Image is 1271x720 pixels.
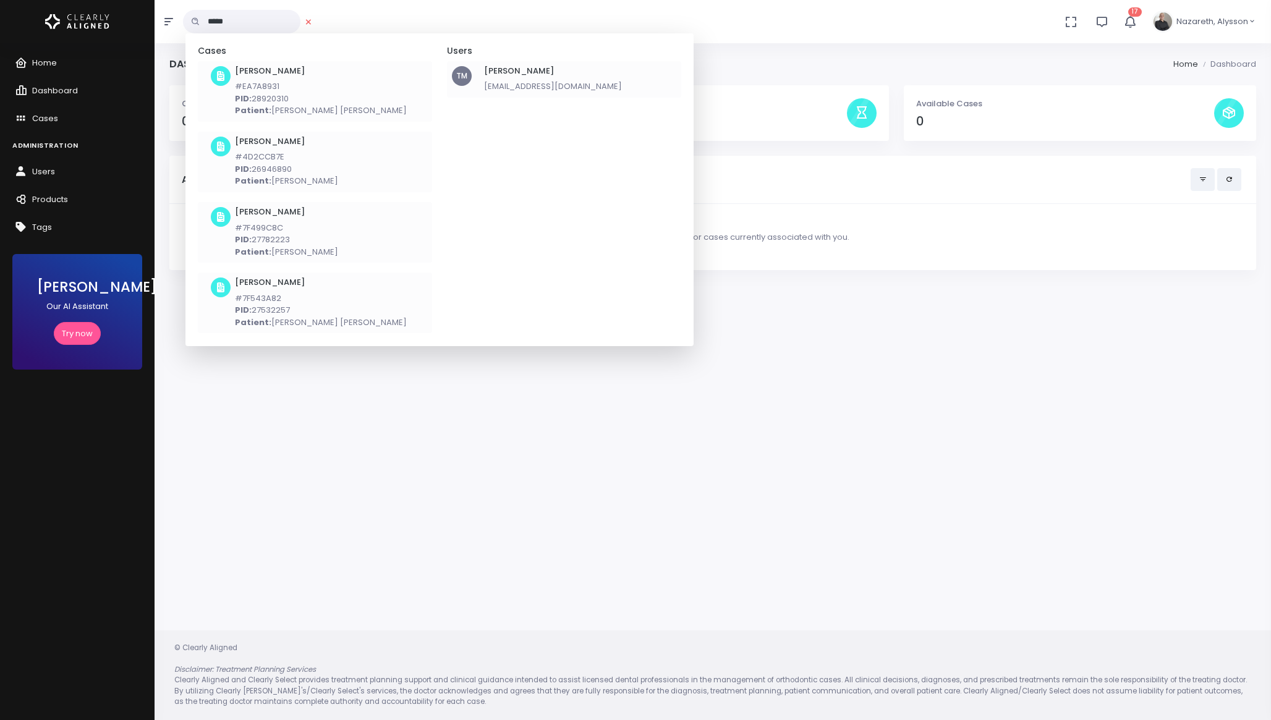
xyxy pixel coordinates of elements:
[235,292,407,305] p: #7F543A82
[235,304,252,316] b: PID:
[235,246,338,258] p: [PERSON_NAME]
[235,316,271,328] b: Patient:
[549,114,847,129] h4: 0
[235,246,271,258] b: Patient:
[174,664,316,674] em: Disclaimer: Treatment Planning Services
[32,85,78,96] span: Dashboard
[235,93,252,104] b: PID:
[182,98,480,110] p: Completed Cases
[32,193,68,205] span: Products
[916,98,1214,110] p: Available Cases
[235,222,338,234] p: #7F499C8C
[1176,15,1248,28] span: Nazareth, Alysson
[916,114,1214,129] h4: 0
[235,137,338,146] h6: [PERSON_NAME]
[235,207,338,217] h6: [PERSON_NAME]
[1152,11,1174,33] img: Header Avatar
[235,175,271,187] b: Patient:
[32,57,57,69] span: Home
[235,234,338,246] p: 27782223
[198,46,432,56] h5: Cases
[182,216,1244,258] div: There are no pending cases or cases currently associated with you.
[235,66,407,76] h6: [PERSON_NAME]
[37,279,117,295] h3: [PERSON_NAME]
[182,114,480,129] h4: 0
[1198,58,1256,70] li: Dashboard
[45,9,109,35] img: Logo Horizontal
[32,221,52,233] span: Tags
[169,58,231,70] h4: Dashboard
[235,104,407,117] p: [PERSON_NAME] [PERSON_NAME]
[447,46,681,56] h5: Users
[235,163,252,175] b: PID:
[32,112,58,124] span: Cases
[235,175,338,187] p: [PERSON_NAME]
[54,322,101,345] a: Try now
[452,66,472,86] div: TM
[549,98,847,110] p: Pending Cases
[1173,58,1198,70] li: Home
[182,174,1191,185] h5: Assigned Cases
[32,166,55,177] span: Users
[235,234,252,245] b: PID:
[190,46,689,334] div: scrollable content
[162,643,1264,708] div: © Clearly Aligned Clearly Aligned and Clearly Select provides treatment planning support and clin...
[235,93,407,105] p: 28920310
[235,151,338,163] p: #4D2CCB7E
[235,80,407,93] p: #EA7A8931
[484,80,622,93] p: [EMAIL_ADDRESS][DOMAIN_NAME]
[235,304,407,316] p: 27532257
[235,277,407,287] h6: [PERSON_NAME]
[235,163,338,176] p: 26946890
[37,300,117,313] p: Our AI Assistant
[1128,7,1142,17] span: 17
[235,316,407,329] p: [PERSON_NAME] [PERSON_NAME]
[235,104,271,116] b: Patient:
[484,66,622,76] h6: [PERSON_NAME]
